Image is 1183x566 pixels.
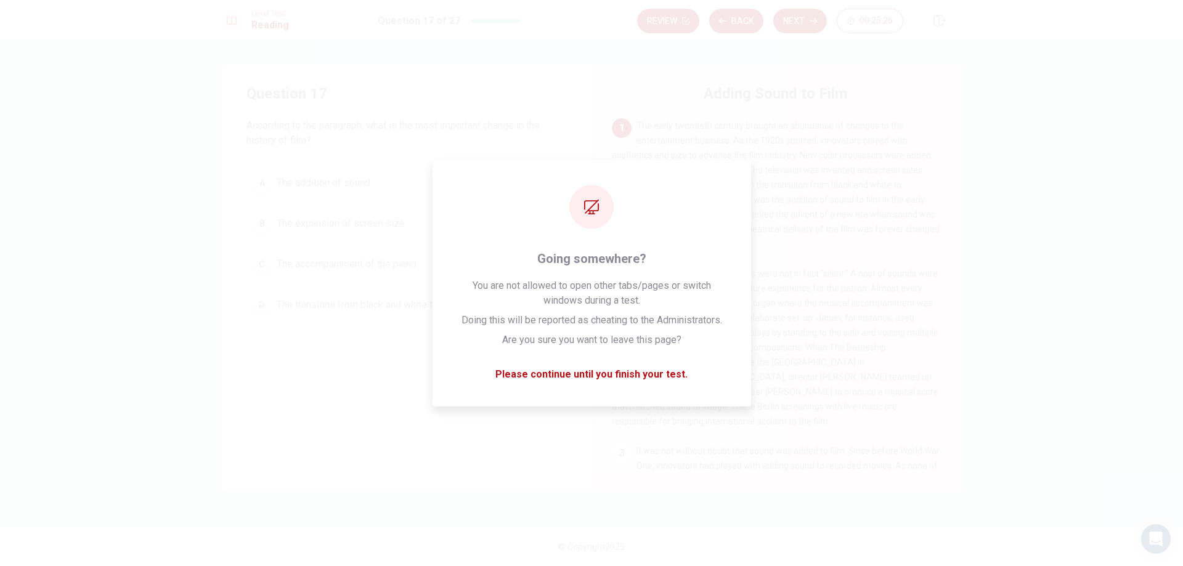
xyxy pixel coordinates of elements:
[612,443,632,463] div: 3
[612,266,632,286] div: 2
[860,16,893,26] span: 00:25:26
[246,168,567,198] button: AThe addition of sound
[252,295,272,315] div: D
[246,289,567,320] button: DThe transition from black and white to color
[277,297,462,312] span: The transition from black and white to color
[704,84,847,103] h4: Adding Sound to Film
[277,216,405,231] span: The expansion of screen size
[558,542,625,552] span: © Copyright 2025
[378,14,460,28] h1: Question 17 of 27
[709,9,763,33] button: Back
[246,208,567,239] button: BThe expansion of screen size
[612,121,940,249] span: The early twentieth century brought an abundance of changes to the entertainment business. As the...
[277,176,370,190] span: The addition of sound
[837,9,903,33] button: 00:25:26
[612,446,940,530] span: It was not without doubt that sound was added to film. Since before World War One, innovators had...
[252,173,272,193] div: A
[612,269,938,426] span: Before this change, silent films were not in fact "silent." A host of sounds were used to create ...
[252,254,272,274] div: C
[1141,524,1171,554] div: Open Intercom Messenger
[246,118,567,148] span: According to the paragraph, what is the most important change in the history of film?
[252,214,272,233] div: B
[251,9,289,18] span: Level Test
[277,257,417,272] span: The accompaniment of the piano
[637,9,699,33] button: Review
[246,84,567,103] h4: Question 17
[251,18,289,33] h1: Reading
[612,118,632,138] div: 1
[773,9,827,33] button: Next
[246,249,567,280] button: CThe accompaniment of the piano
